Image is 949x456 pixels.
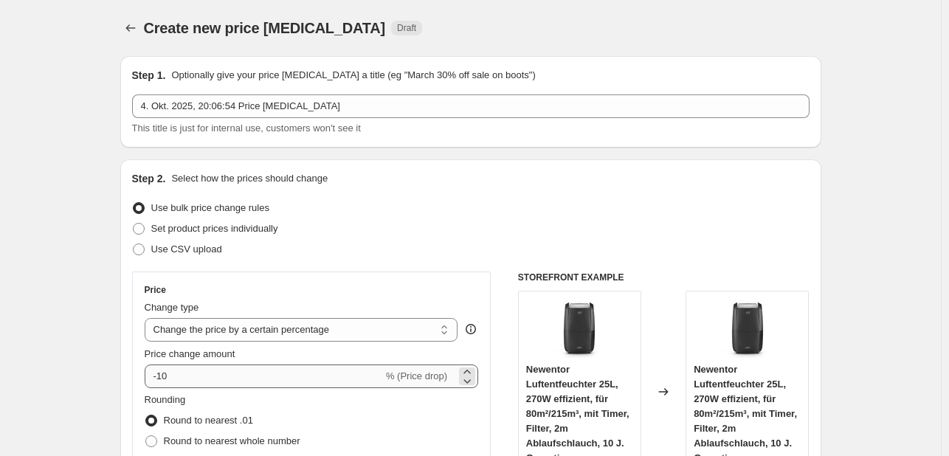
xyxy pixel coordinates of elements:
[132,68,166,83] h2: Step 1.
[151,243,222,255] span: Use CSV upload
[145,394,186,405] span: Rounding
[718,299,777,358] img: 51fyq3VEBGL_80x.jpg
[463,322,478,336] div: help
[144,20,386,36] span: Create new price [MEDICAL_DATA]
[171,68,535,83] p: Optionally give your price [MEDICAL_DATA] a title (eg "March 30% off sale on boots")
[132,94,810,118] input: 30% off holiday sale
[132,171,166,186] h2: Step 2.
[164,415,253,426] span: Round to nearest .01
[145,284,166,296] h3: Price
[171,171,328,186] p: Select how the prices should change
[145,365,383,388] input: -15
[550,299,609,358] img: 51fyq3VEBGL_80x.jpg
[164,435,300,446] span: Round to nearest whole number
[397,22,416,34] span: Draft
[132,122,361,134] span: This title is just for internal use, customers won't see it
[151,202,269,213] span: Use bulk price change rules
[386,370,447,381] span: % (Price drop)
[145,302,199,313] span: Change type
[120,18,141,38] button: Price change jobs
[145,348,235,359] span: Price change amount
[151,223,278,234] span: Set product prices individually
[518,272,810,283] h6: STOREFRONT EXAMPLE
